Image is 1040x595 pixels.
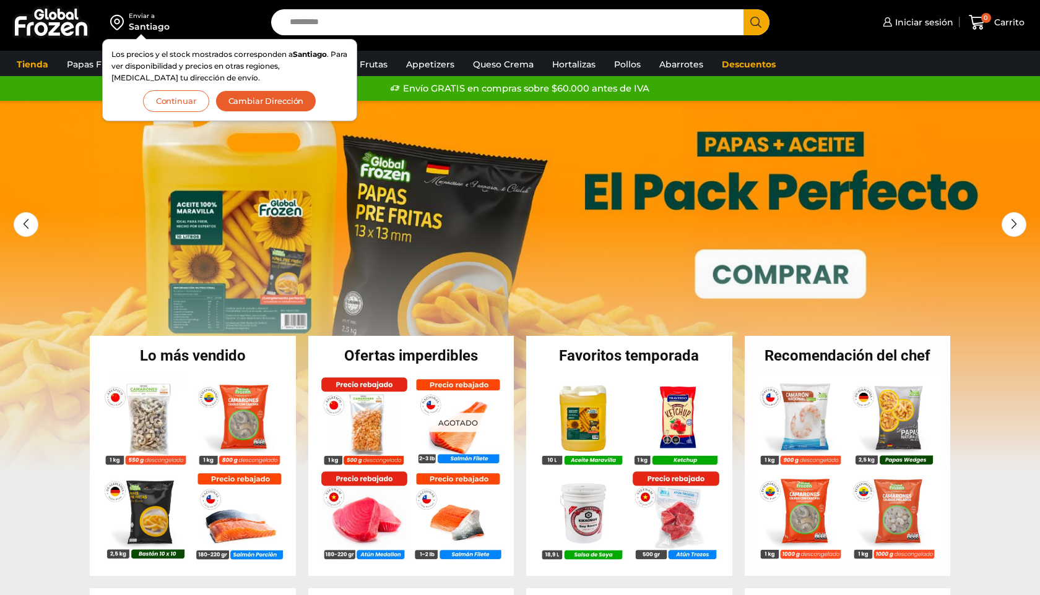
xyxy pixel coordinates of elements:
a: Hortalizas [546,53,602,76]
p: Agotado [429,413,486,432]
h2: Lo más vendido [90,348,296,363]
a: Papas Fritas [61,53,127,76]
span: Carrito [991,16,1025,28]
h2: Recomendación del chef [745,348,951,363]
h2: Favoritos temporada [526,348,732,363]
a: Descuentos [716,53,782,76]
button: Search button [743,9,769,35]
div: Santiago [129,20,170,33]
button: Cambiar Dirección [215,90,317,112]
a: Appetizers [400,53,461,76]
a: Pollos [608,53,647,76]
h2: Ofertas imperdibles [308,348,514,363]
strong: Santiago [293,49,327,59]
span: Iniciar sesión [892,16,953,28]
div: Enviar a [129,12,170,20]
a: Tienda [11,53,54,76]
a: Queso Crema [467,53,540,76]
button: Continuar [143,90,209,112]
img: address-field-icon.svg [110,12,129,33]
a: 0 Carrito [966,8,1028,37]
a: Abarrotes [653,53,709,76]
span: 0 [981,13,991,23]
p: Los precios y el stock mostrados corresponden a . Para ver disponibilidad y precios en otras regi... [111,48,348,84]
a: Iniciar sesión [880,10,953,35]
